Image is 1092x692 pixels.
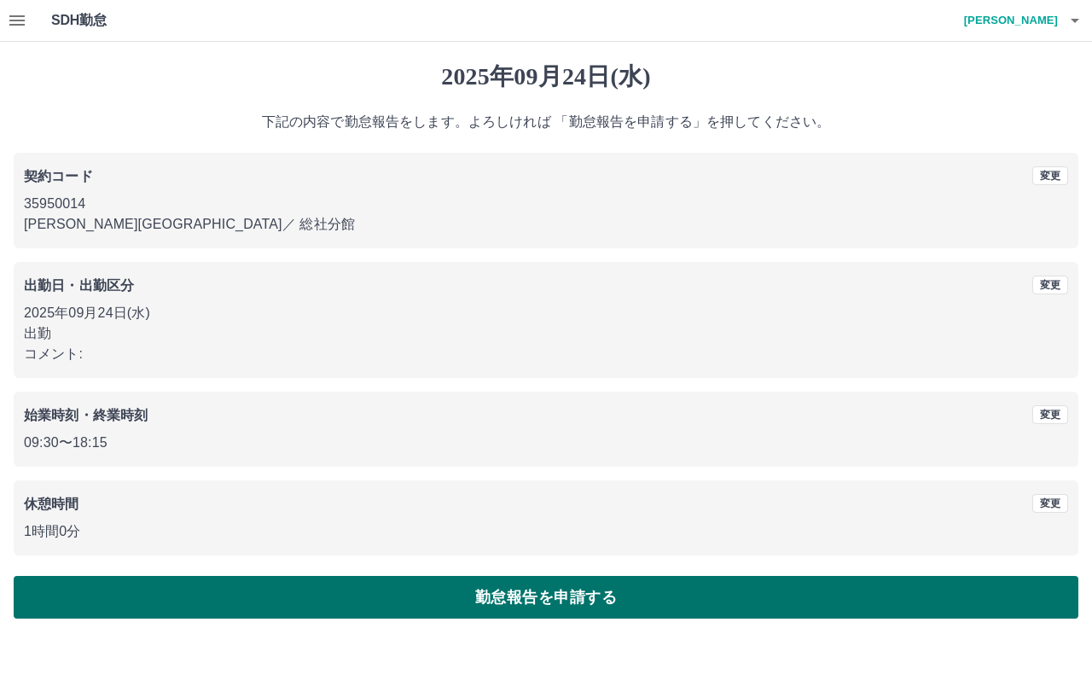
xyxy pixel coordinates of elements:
button: 変更 [1032,494,1068,513]
b: 休憩時間 [24,497,79,511]
p: [PERSON_NAME][GEOGRAPHIC_DATA] ／ 総社分館 [24,214,1068,235]
b: 契約コード [24,169,93,183]
b: 出勤日・出勤区分 [24,278,134,293]
button: 変更 [1032,405,1068,424]
p: 09:30 〜 18:15 [24,433,1068,453]
button: 変更 [1032,276,1068,294]
button: 変更 [1032,166,1068,185]
p: 出勤 [24,323,1068,344]
p: 1時間0分 [24,521,1068,542]
p: 35950014 [24,194,1068,214]
button: 勤怠報告を申請する [14,576,1078,619]
b: 始業時刻・終業時刻 [24,408,148,422]
p: 2025年09月24日(水) [24,303,1068,323]
h1: 2025年09月24日(水) [14,62,1078,91]
p: 下記の内容で勤怠報告をします。よろしければ 「勤怠報告を申請する」を押してください。 [14,112,1078,132]
p: コメント: [24,344,1068,364]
